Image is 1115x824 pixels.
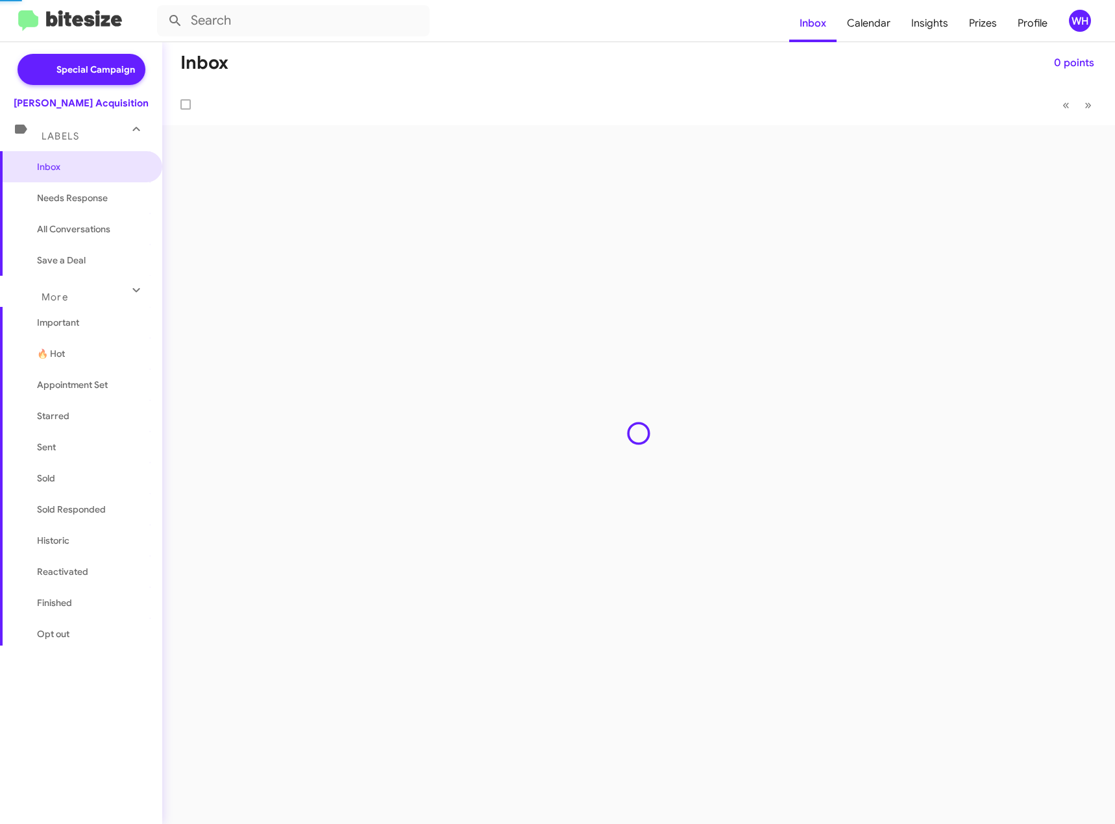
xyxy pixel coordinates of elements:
[37,316,147,329] span: Important
[1054,51,1094,75] span: 0 points
[1084,97,1092,113] span: »
[37,254,86,267] span: Save a Deal
[37,534,69,547] span: Historic
[37,441,56,454] span: Sent
[1077,91,1099,118] button: Next
[37,191,147,204] span: Needs Response
[37,378,108,391] span: Appointment Set
[959,5,1007,42] a: Prizes
[42,130,79,142] span: Labels
[1007,5,1058,42] a: Profile
[37,627,69,640] span: Opt out
[37,347,65,360] span: 🔥 Hot
[1055,91,1099,118] nav: Page navigation example
[37,596,72,609] span: Finished
[37,160,147,173] span: Inbox
[37,565,88,578] span: Reactivated
[1062,97,1070,113] span: «
[1055,91,1077,118] button: Previous
[18,54,145,85] a: Special Campaign
[14,97,149,110] div: [PERSON_NAME] Acquisition
[837,5,901,42] a: Calendar
[180,53,228,73] h1: Inbox
[789,5,837,42] a: Inbox
[901,5,959,42] a: Insights
[56,63,135,76] span: Special Campaign
[37,409,69,422] span: Starred
[1044,51,1105,75] button: 0 points
[157,5,430,36] input: Search
[1069,10,1091,32] div: WH
[37,472,55,485] span: Sold
[42,291,68,303] span: More
[37,223,110,236] span: All Conversations
[1058,10,1101,32] button: WH
[37,503,106,516] span: Sold Responded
